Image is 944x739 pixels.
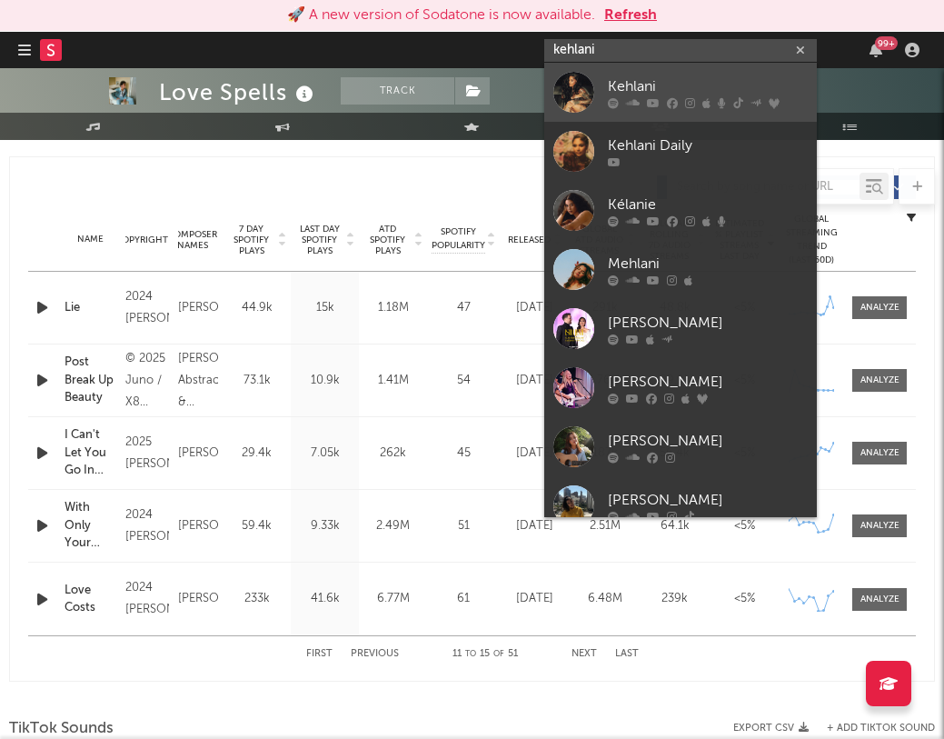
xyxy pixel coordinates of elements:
[733,723,809,734] button: Export CSV
[125,577,169,621] div: 2024 [PERSON_NAME]
[574,590,635,608] div: 6.48M
[432,444,495,463] div: 45
[178,297,218,319] div: [PERSON_NAME]
[295,224,343,256] span: Last Day Spotify Plays
[159,77,318,107] div: Love Spells
[504,444,565,463] div: [DATE]
[306,649,333,659] button: First
[363,517,422,535] div: 2.49M
[65,233,116,246] div: Name
[125,432,169,475] div: 2025 [PERSON_NAME]
[809,724,935,734] button: + Add TikTok Sound
[125,504,169,548] div: 2024 [PERSON_NAME]
[544,299,817,358] a: [PERSON_NAME]
[295,299,354,317] div: 15k
[178,443,218,464] div: [PERSON_NAME]
[571,649,597,659] button: Next
[432,517,495,535] div: 51
[714,517,775,535] div: <5%
[363,444,422,463] div: 262k
[508,235,551,245] span: Released
[544,417,817,476] a: [PERSON_NAME]
[574,517,635,535] div: 2.51M
[363,299,422,317] div: 1.18M
[608,430,808,452] div: [PERSON_NAME]
[544,39,817,62] input: Search for artists
[125,286,169,330] div: 2024 [PERSON_NAME]
[544,476,817,535] a: [PERSON_NAME]
[363,372,422,390] div: 1.41M
[125,348,169,414] div: © 2025 Juno / X8 Music
[432,225,485,253] span: Spotify Popularity
[644,590,705,608] div: 239k
[287,5,595,26] div: 🚀 A new version of Sodatone is now available.
[504,590,565,608] div: [DATE]
[465,650,476,658] span: to
[714,590,775,608] div: <5%
[544,181,817,240] a: Kélanie
[608,194,808,215] div: Kélanie
[115,235,168,245] span: Copyright
[351,649,399,659] button: Previous
[178,515,218,537] div: [PERSON_NAME]
[227,590,286,608] div: 233k
[65,582,116,617] a: Love Costs
[544,63,817,122] a: Kehlani
[178,348,218,414] div: [PERSON_NAME] Abstract & [PERSON_NAME]
[295,590,354,608] div: 41.6k
[604,5,657,26] button: Refresh
[608,312,808,334] div: [PERSON_NAME]
[167,229,217,251] span: Composer Names
[544,122,817,181] a: Kehlani Daily
[65,499,116,553] a: With Only Your Mouth
[493,650,504,658] span: of
[363,590,422,608] div: 6.77M
[432,590,495,608] div: 61
[227,372,286,390] div: 73.1k
[504,372,565,390] div: [DATE]
[363,224,412,256] span: ATD Spotify Plays
[644,517,705,535] div: 64.1k
[178,588,218,610] div: [PERSON_NAME]
[504,299,565,317] div: [DATE]
[227,299,286,317] div: 44.9k
[608,371,808,393] div: [PERSON_NAME]
[227,444,286,463] div: 29.4k
[295,444,354,463] div: 7.05k
[608,75,808,97] div: Kehlani
[615,649,639,659] button: Last
[65,299,116,317] a: Lie
[295,372,354,390] div: 10.9k
[295,517,354,535] div: 9.33k
[432,372,495,390] div: 54
[875,36,898,50] div: 99 +
[227,517,286,535] div: 59.4k
[544,358,817,417] a: [PERSON_NAME]
[608,135,808,156] div: Kehlani Daily
[608,253,808,275] div: Mehlani
[544,240,817,299] a: Mehlani
[432,299,495,317] div: 47
[341,77,454,105] button: Track
[65,354,116,407] a: Post Break Up Beauty
[227,224,275,256] span: 7 Day Spotify Plays
[435,644,535,665] div: 11 15 51
[869,43,882,57] button: 99+
[504,517,565,535] div: [DATE]
[827,724,935,734] button: + Add TikTok Sound
[65,426,116,480] a: I Can't Let You Go In This Life
[608,489,808,511] div: [PERSON_NAME]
